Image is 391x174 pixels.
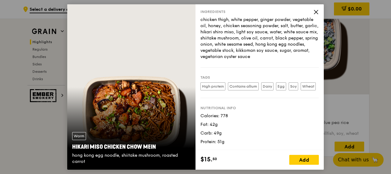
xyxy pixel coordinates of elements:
[200,106,319,110] div: Nutritional info
[228,82,259,90] label: Contains allium
[200,130,319,136] div: Carb: 49g
[200,75,319,80] div: Tags
[301,82,316,90] label: Wheat
[72,132,86,140] div: Warm
[212,156,217,161] span: 50
[200,17,319,60] div: chicken thigh, white pepper, ginger powder, vegetable oil, honey, chicken seasoning powder, salt,...
[200,122,319,128] div: Fat: 42g
[200,113,319,119] div: Calories: 778
[200,82,225,90] label: High protein
[200,139,319,145] div: Protein: 51g
[72,143,191,151] div: Hikari Miso Chicken Chow Mein
[261,82,274,90] label: Dairy
[200,9,319,14] div: Ingredients
[200,155,212,164] span: $15.
[289,155,319,165] div: Add
[72,152,191,165] div: hong kong egg noodle, shiitake mushroom, roasted carrot
[289,82,298,90] label: Soy
[276,82,286,90] label: Egg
